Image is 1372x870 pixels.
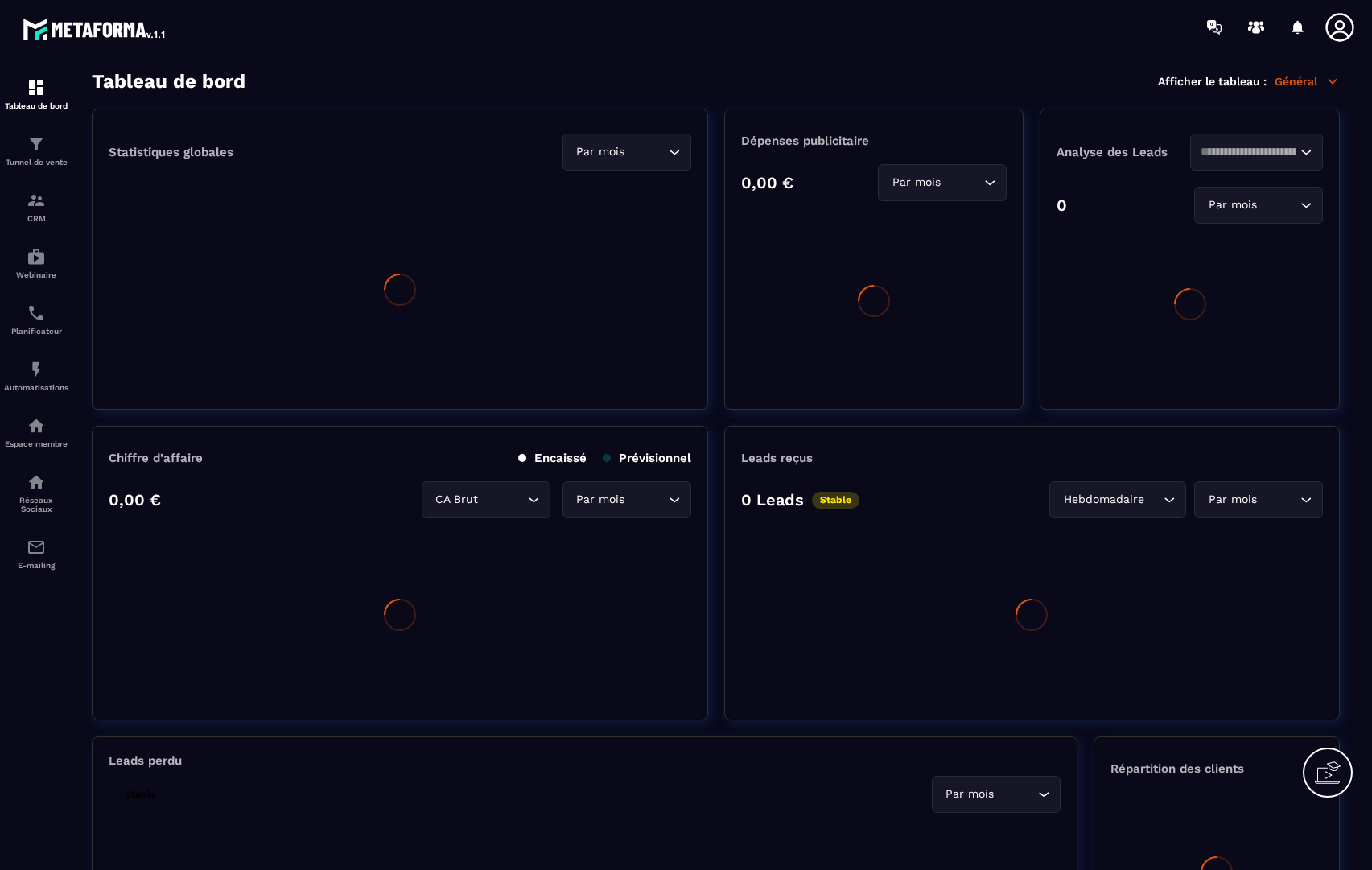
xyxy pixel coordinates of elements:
[1194,187,1323,224] div: Search for option
[27,247,46,266] img: automations
[628,491,665,509] input: Search for option
[603,451,691,465] p: Prévisionnel
[741,490,804,509] p: 0 Leads
[741,134,1007,148] p: Dépenses publicitaire
[1275,74,1340,89] p: Général
[27,191,46,210] img: formation
[422,481,550,518] div: Search for option
[4,439,68,448] p: Espace membre
[92,70,245,93] h3: Tableau de bord
[4,66,68,122] a: formationformationTableau de bord
[1057,145,1189,159] p: Analyse des Leads
[27,303,46,323] img: scheduler
[4,383,68,392] p: Automatisations
[23,14,167,43] img: logo
[1057,196,1067,215] p: 0
[432,491,482,509] span: CA Brut
[1260,491,1296,509] input: Search for option
[878,164,1007,201] div: Search for option
[998,785,1034,803] input: Search for option
[27,472,46,492] img: social-network
[27,360,46,379] img: automations
[888,174,944,192] span: Par mois
[4,327,68,336] p: Planificateur
[1260,196,1296,214] input: Search for option
[1158,75,1267,88] p: Afficher le tableau :
[1190,134,1323,171] div: Search for option
[4,526,68,582] a: emailemailE-mailing
[4,561,68,570] p: E-mailing
[4,235,68,291] a: automationsautomationsWebinaire
[4,214,68,223] p: CRM
[4,101,68,110] p: Tableau de bord
[117,786,164,803] p: Stable
[1060,491,1147,509] span: Hebdomadaire
[27,416,46,435] img: automations
[109,753,182,768] p: Leads perdu
[1205,491,1260,509] span: Par mois
[1110,761,1323,776] p: Répartition des clients
[4,158,68,167] p: Tunnel de vente
[812,492,859,509] p: Stable
[4,348,68,404] a: automationsautomationsAutomatisations
[27,78,46,97] img: formation
[27,134,46,154] img: formation
[4,291,68,348] a: schedulerschedulerPlanificateur
[562,134,691,171] div: Search for option
[109,490,161,509] p: 0,00 €
[1201,143,1296,161] input: Search for option
[573,491,628,509] span: Par mois
[741,451,813,465] p: Leads reçus
[628,143,665,161] input: Search for option
[518,451,587,465] p: Encaissé
[942,785,998,803] span: Par mois
[562,481,691,518] div: Search for option
[4,122,68,179] a: formationformationTunnel de vente
[109,451,203,465] p: Chiffre d’affaire
[4,496,68,513] p: Réseaux Sociaux
[932,776,1061,813] div: Search for option
[1049,481,1186,518] div: Search for option
[1147,491,1160,509] input: Search for option
[4,404,68,460] a: automationsautomationsEspace membre
[741,173,793,192] p: 0,00 €
[1205,196,1260,214] span: Par mois
[4,179,68,235] a: formationformationCRM
[4,270,68,279] p: Webinaire
[573,143,628,161] span: Par mois
[27,538,46,557] img: email
[109,145,233,159] p: Statistiques globales
[482,491,524,509] input: Search for option
[944,174,980,192] input: Search for option
[1194,481,1323,518] div: Search for option
[4,460,68,526] a: social-networksocial-networkRéseaux Sociaux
